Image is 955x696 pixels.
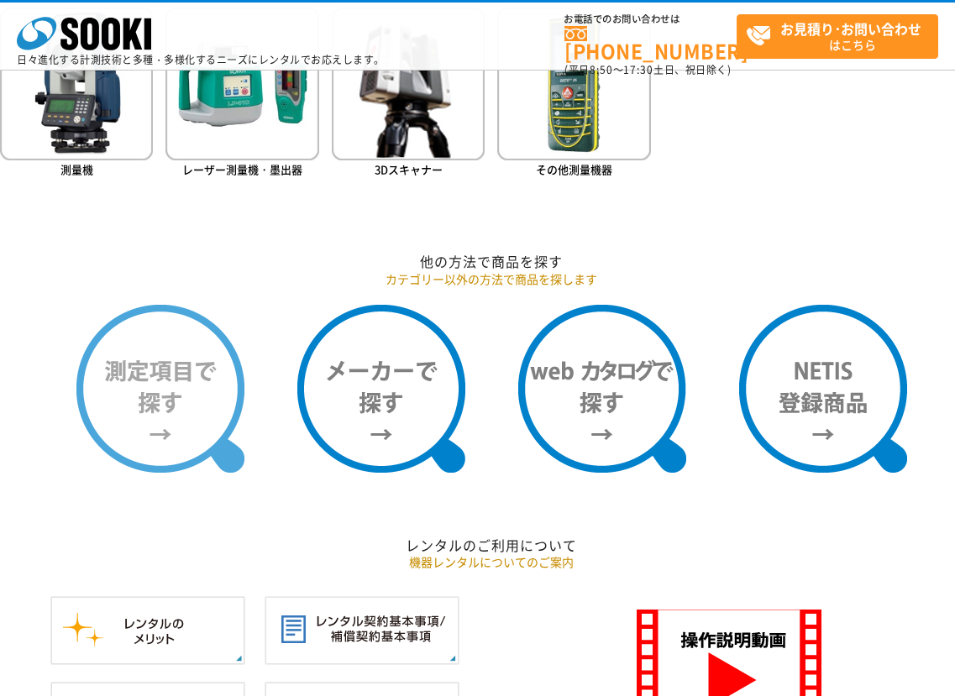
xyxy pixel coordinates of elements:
img: 測定項目で探す [76,305,244,473]
span: 3Dスキャナー [375,161,443,177]
a: お見積り･お問い合わせはこちら [737,14,938,59]
a: 3Dスキャナー [332,8,485,181]
a: レンタル契約基本事項／補償契約基本事項 [265,647,459,663]
p: 日々進化する計測技術と多種・多様化するニーズにレンタルでお応えします。 [17,55,385,65]
img: その他測量機器 [497,8,650,160]
a: [PHONE_NUMBER] [564,26,737,60]
strong: お見積り･お問い合わせ [780,18,921,39]
img: webカタログで探す [518,305,686,473]
span: 17:30 [623,62,653,77]
a: その他測量機器 [497,8,650,181]
a: レーザー測量機・墨出器 [165,8,318,181]
img: レンタルのメリット [50,596,245,665]
img: レーザー測量機・墨出器 [165,8,318,160]
span: (平日 ～ 土日、祝日除く) [564,62,731,77]
a: レンタルのメリット [50,647,245,663]
img: NETIS登録商品 [739,305,907,473]
img: レンタル契約基本事項／補償契約基本事項 [265,596,459,665]
span: お電話でのお問い合わせは [564,14,737,24]
span: レーザー測量機・墨出器 [182,161,302,177]
img: メーカーで探す [297,305,465,473]
span: はこちら [746,15,937,57]
span: その他測量機器 [536,161,612,177]
img: 3Dスキャナー [332,8,485,160]
span: 測量機 [60,161,93,177]
span: 8:50 [590,62,613,77]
